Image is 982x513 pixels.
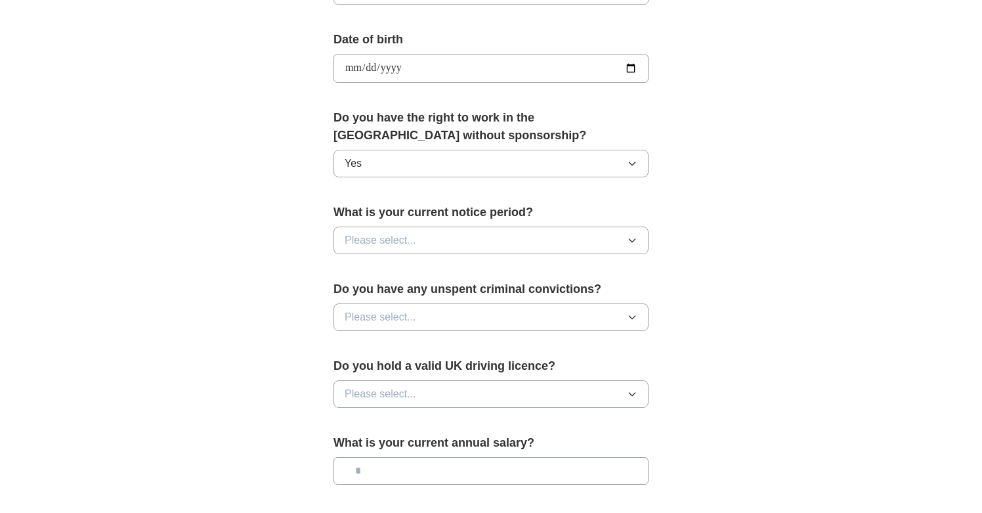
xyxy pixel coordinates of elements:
[333,280,649,298] label: Do you have any unspent criminal convictions?
[333,204,649,221] label: What is your current notice period?
[333,357,649,375] label: Do you hold a valid UK driving licence?
[333,434,649,452] label: What is your current annual salary?
[333,227,649,254] button: Please select...
[333,150,649,177] button: Yes
[345,233,416,248] span: Please select...
[333,303,649,331] button: Please select...
[333,31,649,49] label: Date of birth
[345,386,416,402] span: Please select...
[333,109,649,145] label: Do you have the right to work in the [GEOGRAPHIC_DATA] without sponsorship?
[345,309,416,325] span: Please select...
[333,380,649,408] button: Please select...
[345,156,362,171] span: Yes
